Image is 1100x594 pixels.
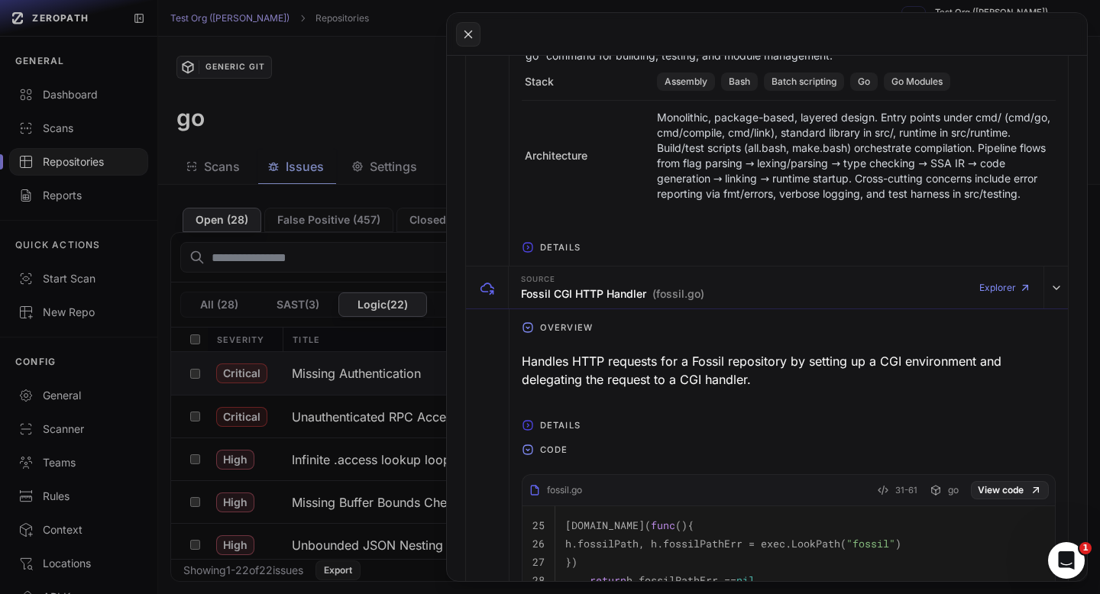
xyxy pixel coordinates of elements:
p: Monolithic, package-based, layered design. Entry points under cmd/ (cmd/go, cmd/compile, cmd/link... [657,110,1053,202]
code: 26 [532,537,545,550]
code: [DOMAIN_NAME]( { [565,518,694,532]
span: () [675,518,687,532]
button: Details [510,413,1068,437]
span: 31-61 [895,481,917,499]
span: Overview [534,315,599,340]
button: Code [510,437,1068,462]
div: Handles HTTP requests for a Fossil repository by setting up a CGI environment and delegating the ... [522,346,1056,395]
button: Details [510,235,1068,260]
span: Code [534,437,574,462]
span: (fossil.go) [652,286,704,302]
span: Details [534,413,587,437]
iframe: Intercom live chat [1048,542,1085,579]
code: 28 [532,573,545,587]
span: go [948,484,959,496]
a: View code [971,481,1049,499]
span: nil [736,573,755,587]
button: Overview [510,315,1068,340]
button: Source Fossil CGI HTTP Handler (fossil.go) Explorer [466,266,1068,309]
h3: Fossil CGI HTTP Handler [521,286,704,302]
span: Source [521,276,555,283]
span: Details [534,235,587,260]
span: func [651,518,675,532]
span: 1 [1079,542,1092,554]
span: "fossil" [846,537,895,550]
code: h.fossilPathErr == [565,573,755,587]
div: fossil.go [529,484,582,496]
span: return [590,573,626,587]
code: 27 [532,555,545,569]
code: h.fossilPath, h.fossilPathErr = exec.LookPath( ) [565,537,901,550]
code: }) [565,555,577,569]
code: 25 [532,518,545,532]
a: Explorer [979,273,1031,303]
